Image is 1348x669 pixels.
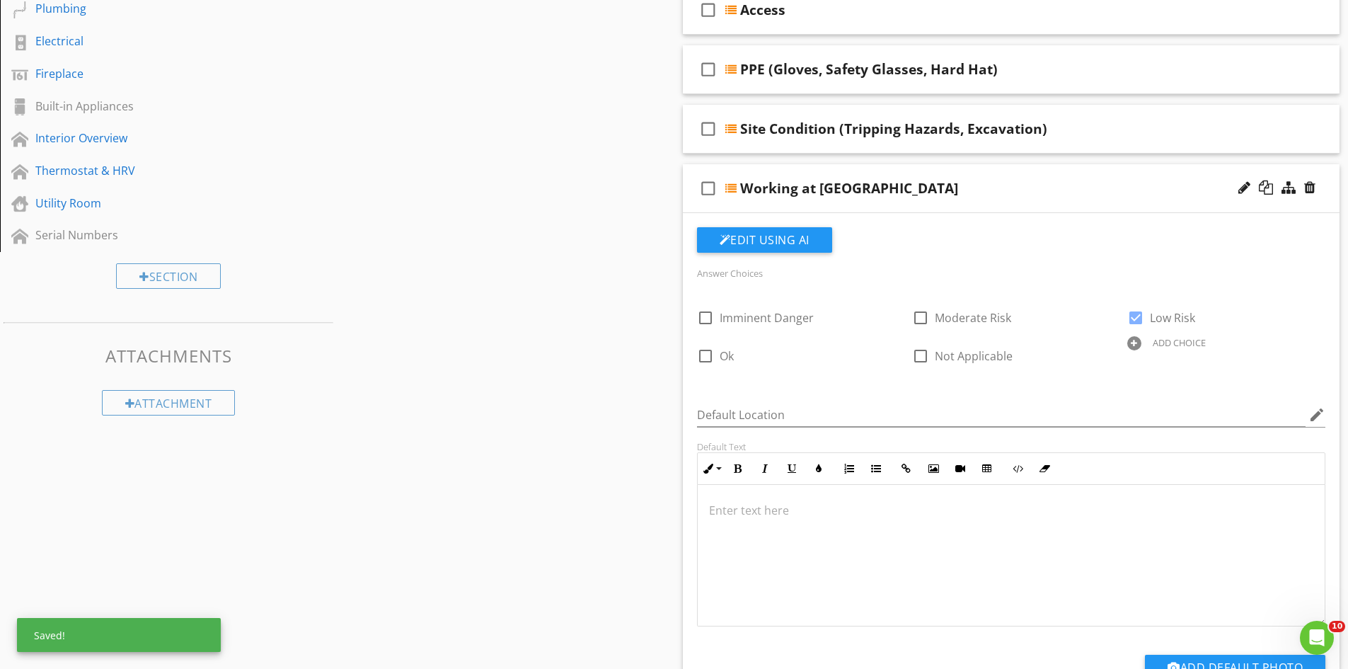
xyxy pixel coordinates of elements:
[698,455,725,482] button: Inline Style
[697,267,763,280] label: Answer Choices
[836,455,863,482] button: Ordered List
[1150,310,1195,326] span: Low Risk
[725,455,751,482] button: Bold (Ctrl+B)
[740,120,1047,137] div: Site Condition (Tripping Hazards, Excavation)
[35,162,270,179] div: Thermostat & HRV
[35,98,270,115] div: Built-in Appliances
[720,348,734,364] span: Ok
[893,455,920,482] button: Insert Link (Ctrl+K)
[35,195,270,212] div: Utility Room
[697,441,1326,452] div: Default Text
[697,52,720,86] i: check_box_outline_blank
[1031,455,1058,482] button: Clear Formatting
[697,404,1306,427] input: Default Location
[697,171,720,205] i: check_box_outline_blank
[1300,621,1334,655] iframe: Intercom live chat
[697,112,720,146] i: check_box_outline_blank
[720,310,814,326] span: Imminent Danger
[935,348,1013,364] span: Not Applicable
[974,455,1001,482] button: Insert Table
[35,33,270,50] div: Electrical
[863,455,889,482] button: Unordered List
[1329,621,1345,632] span: 10
[920,455,947,482] button: Insert Image (Ctrl+P)
[935,310,1011,326] span: Moderate Risk
[102,390,236,416] div: Attachment
[1308,406,1325,423] i: edit
[1153,337,1206,348] div: ADD CHOICE
[805,455,832,482] button: Colors
[947,455,974,482] button: Insert Video
[35,130,270,147] div: Interior Overview
[17,618,221,652] div: Saved!
[740,1,785,18] div: Access
[740,180,958,197] div: Working at [GEOGRAPHIC_DATA]
[697,227,832,253] button: Edit Using AI
[778,455,805,482] button: Underline (Ctrl+U)
[116,263,221,289] div: Section
[35,65,270,82] div: Fireplace
[35,227,270,244] div: Serial Numbers
[740,61,998,78] div: PPE (Gloves, Safety Glasses, Hard Hat)
[751,455,778,482] button: Italic (Ctrl+I)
